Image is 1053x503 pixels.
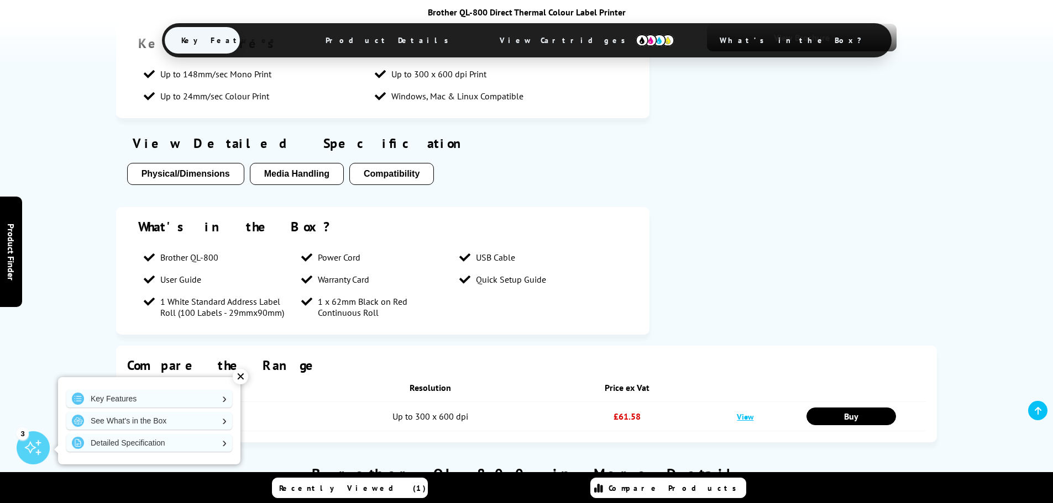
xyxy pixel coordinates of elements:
span: What’s in the Box? [703,27,889,54]
span: 1 White Standard Address Label Roll (100 Labels - 29mmx90mm) [160,296,291,318]
img: cmyk-icon.svg [636,34,674,46]
div: 3 [17,427,29,440]
a: Detailed Specification [66,434,232,452]
th: Resolution [315,374,546,402]
div: What's in the Box? [138,218,628,235]
span: Brother QL-800 [160,252,218,263]
span: Compare Products [609,483,742,493]
span: Up to 24mm/sec Colour Print [160,91,269,102]
a: Recently Viewed (1) [272,478,428,498]
span: View Cartridges [483,26,691,55]
button: Media Handling [250,163,344,185]
span: Recently Viewed (1) [279,483,426,493]
a: View [737,411,753,422]
span: Up to 148mm/sec Mono Print [160,68,271,80]
span: User Guide [160,274,201,285]
span: Warranty Card [318,274,369,285]
h2: Brother QL-800 in More Detail [116,464,937,483]
th: Price ex Vat [546,374,709,402]
span: Up to 300 x 600 dpi Print [391,68,486,80]
span: USB Cable [476,252,515,263]
span: Product Finder [6,223,17,280]
a: Key Features [66,390,232,407]
a: Buy [806,407,896,425]
span: Quick Setup Guide [476,274,546,285]
div: Brother QL-800 Direct Thermal Colour Label Printer [140,7,914,18]
a: Compare Products [590,478,746,498]
span: 1 x 62mm Black on Red Continuous Roll [318,296,448,318]
a: See What's in the Box [66,412,232,430]
span: Windows, Mac & Linux Compatible [391,91,523,102]
span: Key Features [165,27,297,54]
div: ✕ [233,369,248,384]
button: Compatibility [349,163,434,185]
td: £61.58 [546,402,709,431]
td: Up to 300 x 600 dpi [315,402,546,431]
div: Compare the Range [127,357,926,374]
div: View Detailed Specification [127,135,639,152]
span: Product Details [309,27,471,54]
span: Power Cord [318,252,360,263]
button: Physical/Dimensions [127,163,244,185]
